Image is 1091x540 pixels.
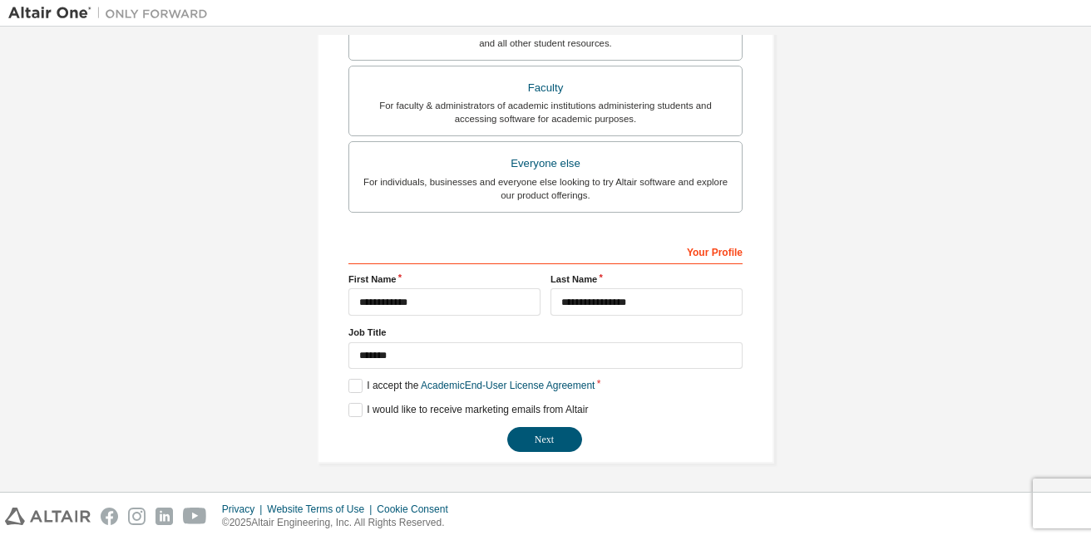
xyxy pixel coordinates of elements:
[348,403,588,417] label: I would like to receive marketing emails from Altair
[101,508,118,525] img: facebook.svg
[507,427,582,452] button: Next
[222,503,267,516] div: Privacy
[128,508,146,525] img: instagram.svg
[359,175,732,202] div: For individuals, businesses and everyone else looking to try Altair software and explore our prod...
[377,503,457,516] div: Cookie Consent
[183,508,207,525] img: youtube.svg
[8,5,216,22] img: Altair One
[359,152,732,175] div: Everyone else
[222,516,458,530] p: © 2025 Altair Engineering, Inc. All Rights Reserved.
[348,379,595,393] label: I accept the
[348,326,743,339] label: Job Title
[359,76,732,100] div: Faculty
[267,503,377,516] div: Website Terms of Use
[348,238,743,264] div: Your Profile
[359,99,732,125] div: For faculty & administrators of academic institutions administering students and accessing softwa...
[156,508,173,525] img: linkedin.svg
[550,272,743,286] label: Last Name
[5,508,91,525] img: altair_logo.svg
[421,380,595,391] a: Academic End-User License Agreement
[348,272,541,286] label: First Name
[359,23,732,50] div: For currently enrolled students looking to access the free Altair Student Edition bundle and all ...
